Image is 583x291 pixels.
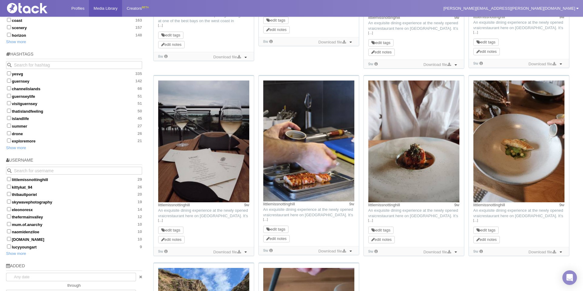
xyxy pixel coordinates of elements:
input: horizon148 [7,33,11,37]
span: 21 [138,139,142,143]
a: Show more [6,145,26,150]
span: 20 [138,192,142,197]
label: visitguernsey [6,100,142,106]
span: 148 [135,33,142,38]
label: horizon [6,32,142,38]
span: 51 [138,101,142,106]
a: clear [136,273,142,281]
time: Posted: 09/08/2025, 10:21:51 [454,202,459,208]
a: Download file [317,39,347,46]
button: Search [6,61,14,69]
input: [DOMAIN_NAME]10 [7,237,11,241]
span: An exquisite dining experience at the newly opened vraicrestaurant here on [GEOGRAPHIC_DATA]. It’... [263,207,353,266]
div: BETA [142,4,149,11]
input: skywavephotography19 [7,200,11,204]
a: edit tags [161,33,180,37]
img: Image may contain: food, food presentation, meat, pork, device, screwdriver, tool, bbq, cooking, ... [263,80,354,201]
a: Download file [212,54,242,60]
img: Image may contain: food, food presentation, plate, meat, mutton, meal, chef, person, brunch, dish [368,80,459,202]
span: 10 [138,229,142,234]
input: thibaultporiel20 [7,192,11,196]
span: 27 [138,124,142,128]
time: Added: 19/08/2025, 14:56:51 [158,54,163,59]
span: 10 [138,237,142,242]
input: lucyyoungart9 [7,245,11,248]
label: guernsey [6,78,142,84]
a: edit notes [266,27,287,32]
input: Search for username [6,167,142,175]
span: 26 [138,185,142,190]
label: guernseylife [6,93,142,99]
button: Search [6,167,14,175]
input: exploremore21 [7,139,11,142]
input: kittykat_9426 [7,185,11,189]
label: littlemissnottinghill [6,176,142,182]
span: 10 [138,222,142,227]
span: 14 [138,207,142,212]
span: 142 [135,79,142,84]
a: […] [158,23,249,28]
a: […] [473,30,564,35]
time: Posted: 09/08/2025, 10:21:51 [349,201,354,207]
a: edit tags [266,18,285,22]
label: drone [6,130,142,136]
time: Posted: 09/08/2025, 10:21:51 [559,202,564,208]
input: mum.of.anarchy10 [7,222,11,226]
a: […] [368,218,459,223]
input: naomidenziloe10 [7,229,11,233]
input: thatislandfeeling50 [7,109,11,113]
time: Added: 14/08/2025, 09:28:05 [158,249,163,254]
span: 157 [135,25,142,30]
time: Added: 19/08/2025, 14:56:46 [263,39,268,44]
a: edit tags [476,228,496,232]
a: Download file [422,249,452,255]
img: Tack [5,3,65,13]
time: Posted: 09/08/2025, 10:21:51 [454,15,459,20]
a: […] [158,218,249,223]
time: Added: 14/08/2025, 09:28:08 [368,62,373,66]
div: Open Intercom Messenger [562,270,577,285]
a: Show more [6,39,26,44]
a: edit notes [266,236,287,241]
input: guernsey142 [7,79,11,83]
label: exploremore [6,138,142,144]
a: […] [473,218,564,223]
a: edit tags [266,227,285,231]
span: 51 [138,94,142,99]
input: yesvg335 [7,71,11,75]
label: islandlife [6,115,142,121]
label: kittykat_94 [6,184,142,190]
span: 12 [138,214,142,219]
input: eleonoresx14 [7,207,11,211]
span: An exquisite dining experience at the newly opened vraicrestaurant here on [GEOGRAPHIC_DATA]. It’... [368,21,458,80]
label: skywavephotography [6,199,142,205]
a: Download file [527,249,557,255]
span: 66 [138,86,142,91]
svg: Search [7,169,12,173]
input: Search for hashtag [6,61,142,69]
span: 45 [138,116,142,121]
time: Posted: 09/08/2025, 10:21:51 [244,202,249,208]
label: naomidenziloe [6,228,142,235]
input: scenery157 [7,25,11,29]
a: Show more [6,251,26,256]
a: […] [263,217,354,222]
svg: Search [7,63,12,67]
a: edit tags [371,228,390,232]
span: An exquisite dining experience at the newly opened vraicrestaurant here on [GEOGRAPHIC_DATA]. It’... [368,208,458,267]
a: edit tags [476,40,496,44]
input: littlemissnottinghill29 [7,177,11,181]
input: drone26 [7,131,11,135]
label: thibaultporiel [6,191,142,197]
input: coast163 [7,18,11,22]
a: edit notes [476,237,497,242]
time: Posted: 09/08/2025, 10:21:51 [559,14,564,20]
time: Added: 14/08/2025, 09:28:02 [368,249,373,254]
a: Download file [422,61,452,68]
input: thefermainvalley12 [7,214,11,218]
a: littlemissnottinghill [158,203,190,207]
label: summer [6,123,142,129]
h5: Hashtags [6,52,142,59]
span: 335 [135,71,142,76]
span: An exquisite dining experience at the newly opened vraicrestaurant here on [GEOGRAPHIC_DATA]. It’... [158,208,248,267]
